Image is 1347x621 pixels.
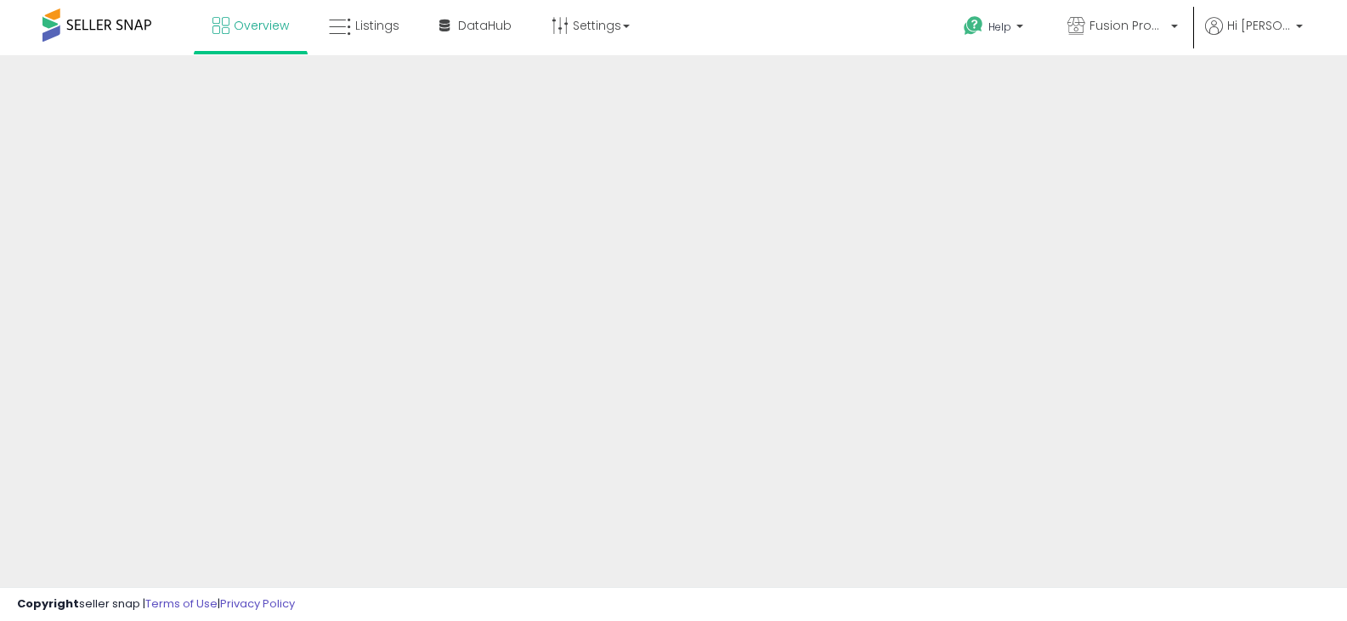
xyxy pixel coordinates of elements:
span: Listings [355,17,399,34]
i: Get Help [963,15,984,37]
span: Hi [PERSON_NAME] [1227,17,1291,34]
span: Help [988,20,1011,34]
a: Terms of Use [145,596,218,612]
span: DataHub [458,17,512,34]
a: Hi [PERSON_NAME] [1205,17,1303,55]
div: seller snap | | [17,596,295,613]
a: Help [950,3,1040,55]
span: Fusion Products Inc. [1089,17,1166,34]
strong: Copyright [17,596,79,612]
span: Overview [234,17,289,34]
a: Privacy Policy [220,596,295,612]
